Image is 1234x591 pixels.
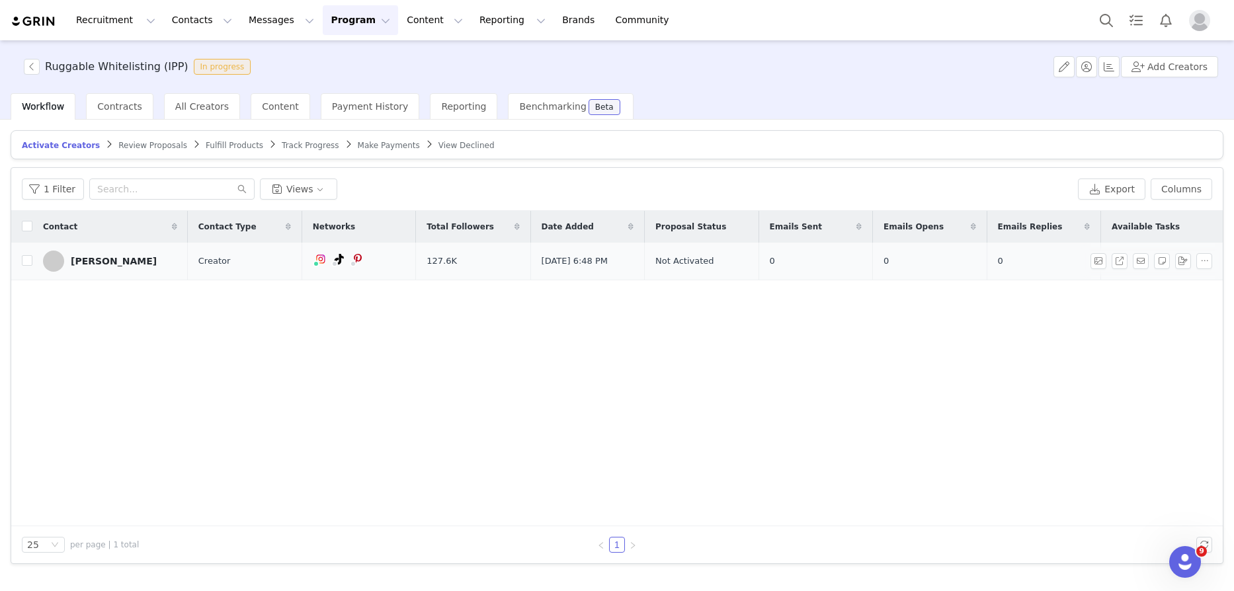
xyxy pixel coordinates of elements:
[97,101,142,112] span: Contracts
[770,221,822,233] span: Emails Sent
[441,101,486,112] span: Reporting
[884,255,889,268] span: 0
[198,221,257,233] span: Contact Type
[241,5,322,35] button: Messages
[27,537,39,552] div: 25
[629,541,637,549] i: icon: right
[71,256,157,266] div: [PERSON_NAME]
[194,59,251,75] span: In progress
[1122,5,1151,35] a: Tasks
[11,15,57,28] img: grin logo
[89,178,255,200] input: Search...
[260,178,337,200] button: Views
[70,539,139,551] span: per page | 1 total
[1189,10,1210,31] img: placeholder-profile.jpg
[597,541,605,549] i: icon: left
[1078,178,1145,200] button: Export
[1181,10,1223,31] button: Profile
[68,5,163,35] button: Recruitment
[282,141,339,150] span: Track Progress
[1196,546,1207,557] span: 9
[22,178,84,200] button: 1 Filter
[198,255,231,268] span: Creator
[24,59,256,75] span: [object Object]
[1112,221,1180,233] span: Available Tasks
[542,221,594,233] span: Date Added
[51,541,59,550] i: icon: down
[884,221,944,233] span: Emails Opens
[427,255,457,268] span: 127.6K
[332,101,409,112] span: Payment History
[1151,178,1212,200] button: Columns
[175,101,229,112] span: All Creators
[427,221,494,233] span: Total Followers
[998,255,1003,268] span: 0
[164,5,240,35] button: Contacts
[1133,253,1154,269] span: Send Email
[358,141,420,150] span: Make Payments
[770,255,775,268] span: 0
[655,255,714,268] span: Not Activated
[1151,5,1180,35] button: Notifications
[998,221,1063,233] span: Emails Replies
[22,101,64,112] span: Workflow
[45,59,188,75] h3: Ruggable Whitelisting (IPP)
[262,101,299,112] span: Content
[625,537,641,553] li: Next Page
[313,221,355,233] span: Networks
[399,5,471,35] button: Content
[1092,5,1121,35] button: Search
[315,254,326,264] img: instagram.svg
[554,5,606,35] a: Brands
[519,101,586,112] span: Benchmarking
[472,5,554,35] button: Reporting
[22,141,100,150] span: Activate Creators
[118,141,187,150] span: Review Proposals
[595,103,614,111] div: Beta
[43,221,77,233] span: Contact
[542,255,608,268] span: [DATE] 6:48 PM
[323,5,398,35] button: Program
[237,184,247,194] i: icon: search
[610,537,624,552] a: 1
[655,221,726,233] span: Proposal Status
[1169,546,1201,578] iframe: Intercom live chat
[43,251,177,272] a: [PERSON_NAME]
[608,5,683,35] a: Community
[609,537,625,553] li: 1
[593,537,609,553] li: Previous Page
[1121,56,1218,77] button: Add Creators
[206,141,263,150] span: Fulfill Products
[438,141,495,150] span: View Declined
